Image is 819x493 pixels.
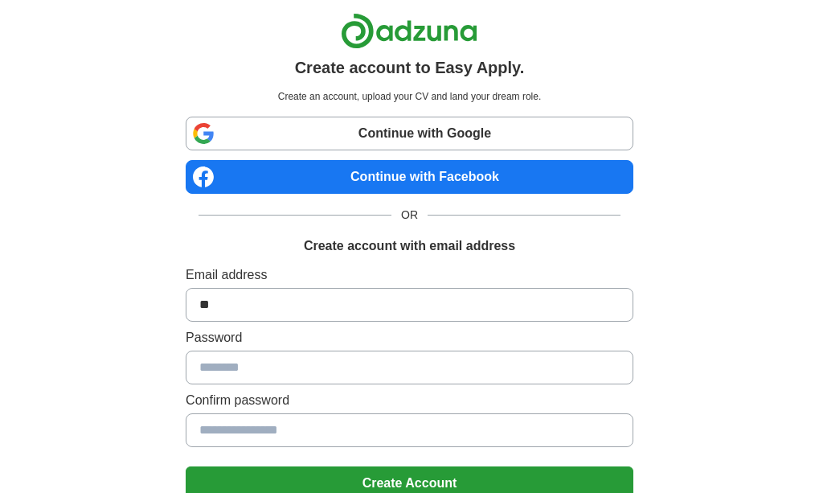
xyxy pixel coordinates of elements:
img: Adzuna logo [341,13,477,49]
p: Create an account, upload your CV and land your dream role. [189,89,630,104]
span: OR [391,207,428,224]
label: Password [186,328,633,347]
h1: Create account to Easy Apply. [295,55,525,80]
label: Confirm password [186,391,633,410]
h1: Create account with email address [304,236,515,256]
a: Continue with Google [186,117,633,150]
label: Email address [186,265,633,285]
a: Continue with Facebook [186,160,633,194]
